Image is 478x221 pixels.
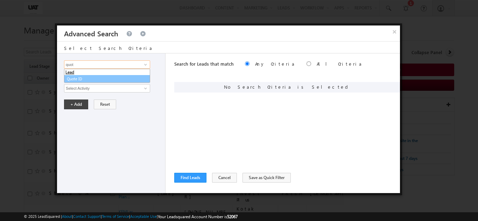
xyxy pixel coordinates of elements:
a: Acceptable Use [130,214,157,219]
button: Find Leads [174,173,206,183]
span: Your Leadsquared Account Number is [158,214,238,219]
span: Select Search Criteria [64,45,153,51]
a: About [62,214,72,219]
li: Lead [64,69,150,75]
span: Search for Leads that match [174,61,234,67]
a: Terms of Service [102,214,129,219]
button: Save as Quick Filter [242,173,291,183]
span: 52067 [227,214,238,219]
input: Type to Search [64,60,150,69]
button: Reset [94,100,116,109]
label: Any Criteria [255,61,295,67]
span: © 2025 LeadSquared | | | | | [24,213,238,220]
div: No Search Criteria is Selected [174,82,400,93]
a: Contact Support [73,214,101,219]
label: All Criteria [317,61,363,67]
button: + Add [64,100,88,109]
input: Type to Search [64,84,150,93]
a: Show All Items [140,61,149,68]
a: Quote ID [64,75,150,83]
button: × [389,25,400,38]
button: Cancel [212,173,237,183]
h3: Advanced Search [64,25,118,41]
a: Show All Items [140,85,149,92]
